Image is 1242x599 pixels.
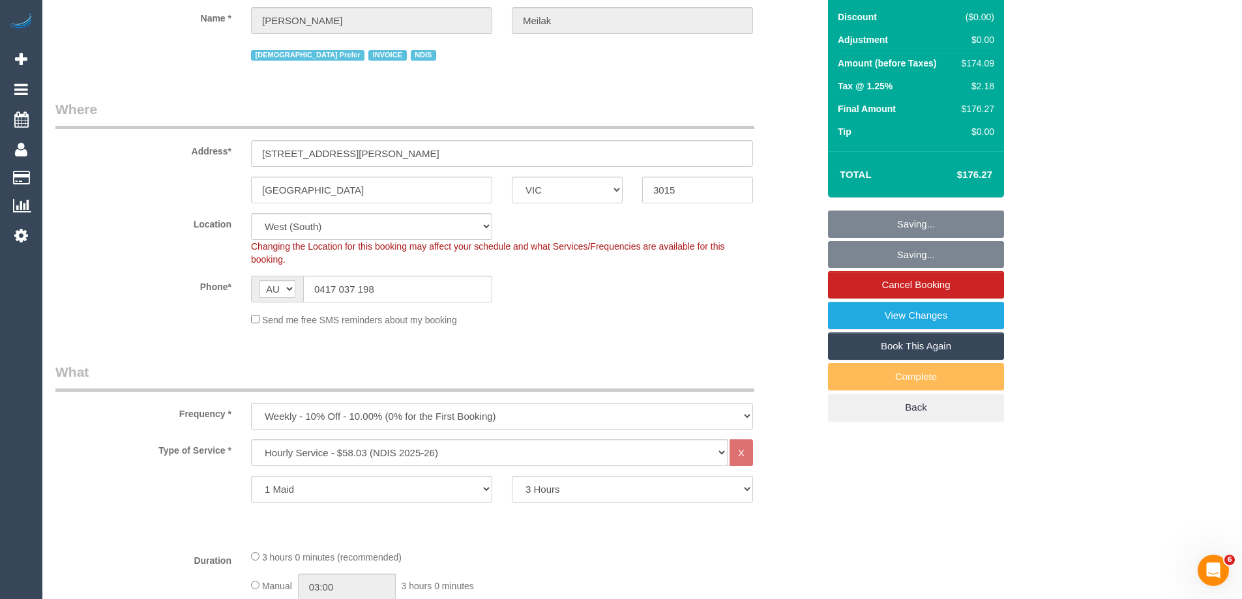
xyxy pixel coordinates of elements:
[956,57,994,70] div: $174.09
[46,276,241,293] label: Phone*
[46,140,241,158] label: Address*
[956,80,994,93] div: $2.18
[55,362,754,392] legend: What
[956,125,994,138] div: $0.00
[251,50,364,61] span: [DEMOGRAPHIC_DATA] Prefer
[918,169,992,181] h4: $176.27
[262,552,402,562] span: 3 hours 0 minutes (recommended)
[838,125,851,138] label: Tip
[46,439,241,457] label: Type of Service *
[46,7,241,25] label: Name *
[1224,555,1235,565] span: 6
[251,7,492,34] input: First Name*
[828,332,1004,360] a: Book This Again
[8,13,34,31] img: Automaid Logo
[402,581,474,591] span: 3 hours 0 minutes
[838,80,893,93] label: Tax @ 1.25%
[838,10,877,23] label: Discount
[512,7,753,34] input: Last Name*
[828,394,1004,421] a: Back
[55,100,754,129] legend: Where
[828,271,1004,299] a: Cancel Booking
[838,33,888,46] label: Adjustment
[411,50,436,61] span: NDIS
[262,315,457,325] span: Send me free SMS reminders about my booking
[251,177,492,203] input: Suburb*
[46,403,241,420] label: Frequency *
[956,33,994,46] div: $0.00
[840,169,872,180] strong: Total
[251,241,725,265] span: Changing the Location for this booking may affect your schedule and what Services/Frequencies are...
[838,102,896,115] label: Final Amount
[956,10,994,23] div: ($0.00)
[262,581,292,591] span: Manual
[303,276,492,302] input: Phone*
[838,57,936,70] label: Amount (before Taxes)
[642,177,753,203] input: Post Code*
[1198,555,1229,586] iframe: Intercom live chat
[956,102,994,115] div: $176.27
[368,50,406,61] span: INVOICE
[828,302,1004,329] a: View Changes
[46,549,241,567] label: Duration
[46,213,241,231] label: Location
